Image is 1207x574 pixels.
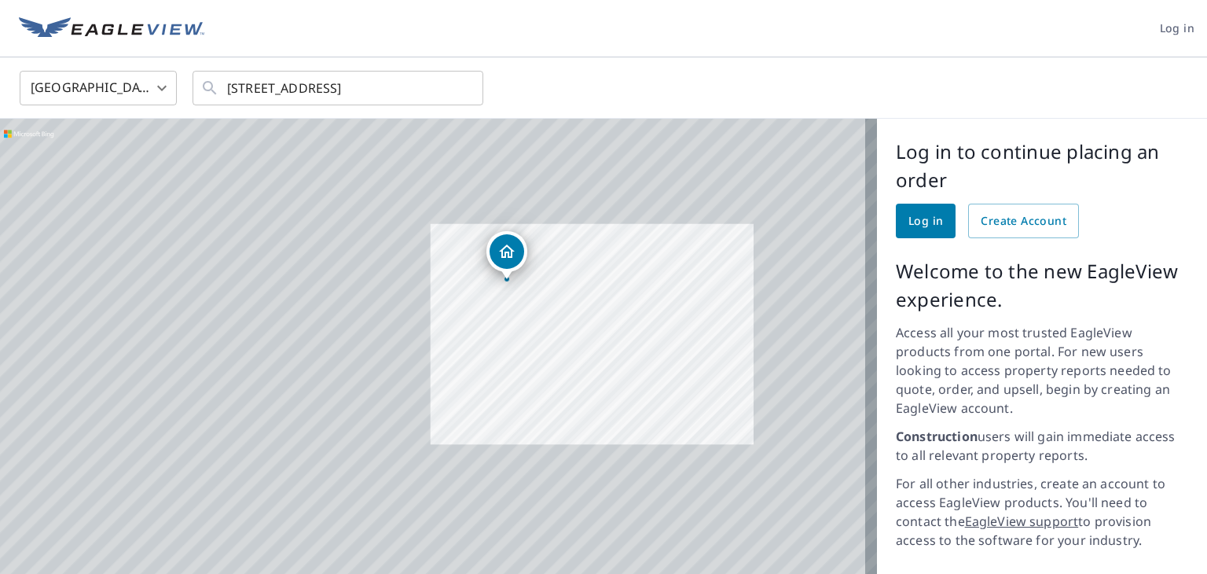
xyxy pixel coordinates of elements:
[227,66,451,110] input: Search by address or latitude-longitude
[896,204,956,238] a: Log in
[896,257,1188,314] p: Welcome to the new EagleView experience.
[486,231,527,280] div: Dropped pin, building 1, Residential property, 159 Quail Run Rd Bristol, ME 04539
[20,66,177,110] div: [GEOGRAPHIC_DATA]
[896,427,1188,465] p: users will gain immediate access to all relevant property reports.
[908,212,943,231] span: Log in
[1160,19,1194,39] span: Log in
[965,513,1079,530] a: EagleView support
[896,428,978,445] strong: Construction
[968,204,1079,238] a: Create Account
[896,323,1188,418] p: Access all your most trusted EagleView products from one portal. For new users looking to access ...
[981,212,1066,231] span: Create Account
[896,474,1188,550] p: For all other industries, create an account to access EagleView products. You'll need to contact ...
[896,138,1188,194] p: Log in to continue placing an order
[19,17,204,41] img: EV Logo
